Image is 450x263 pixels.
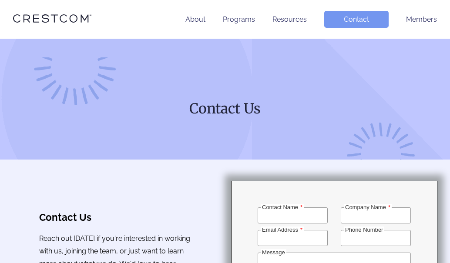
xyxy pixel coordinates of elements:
label: Message [261,249,286,256]
a: Programs [223,15,255,23]
a: About [185,15,205,23]
a: Contact [324,11,389,28]
label: Company Name [344,204,392,210]
a: Members [406,15,437,23]
a: Resources [272,15,307,23]
label: Email Address [261,226,304,233]
label: Contact Name [261,204,304,210]
h1: Contact Us [59,100,392,118]
h3: Contact Us [39,212,192,223]
label: Phone Number [344,226,384,233]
